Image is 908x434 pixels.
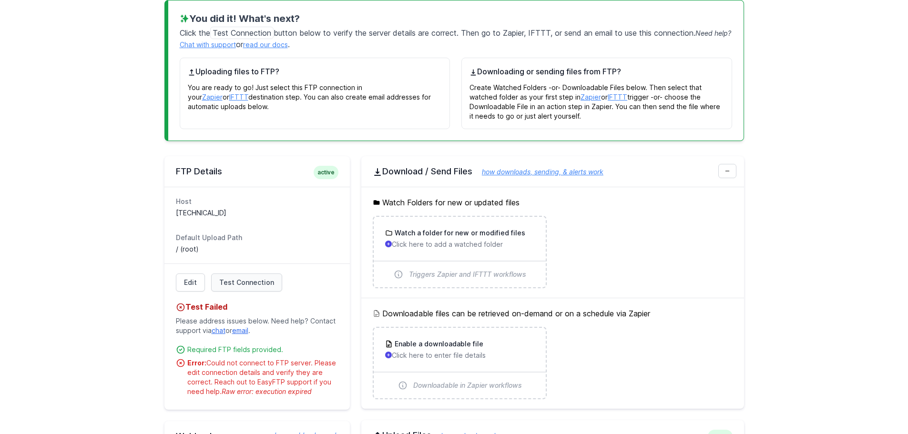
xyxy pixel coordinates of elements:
[176,233,338,242] dt: Default Upload Path
[374,328,546,398] a: Enable a downloadable file Click here to enter file details Downloadable in Zapier workflows
[222,387,312,395] span: Raw error: execution expired
[187,359,206,367] strong: Error:
[211,273,282,292] a: Test Connection
[229,93,248,101] a: IFTTT
[608,93,627,101] a: IFTTT
[180,40,236,49] a: Chat with support
[188,66,442,77] h4: Uploading files to FTP?
[180,12,732,25] h3: You did it! What's next?
[385,351,534,360] p: Click here to enter file details
[176,244,338,254] dd: / (root)
[243,40,288,49] a: read our docs
[373,308,733,319] h5: Downloadable files can be retrieved on-demand or on a schedule via Zapier
[212,326,225,334] a: chat
[393,339,483,349] h3: Enable a downloadable file
[581,93,601,101] a: Zapier
[176,313,338,339] p: Please address issues below. Need help? Contact support via or .
[472,168,603,176] a: how downloads, sending, & alerts work
[219,278,274,287] span: Test Connection
[176,197,338,206] dt: Host
[176,273,205,292] a: Edit
[393,228,525,238] h3: Watch a folder for new or modified files
[180,25,732,50] p: Click the button below to verify the server details are correct. Then go to Zapier, IFTTT, or sen...
[314,166,338,179] span: active
[202,93,223,101] a: Zapier
[176,208,338,218] dd: [TECHNICAL_ID]
[413,381,522,390] span: Downloadable in Zapier workflows
[373,166,733,177] h2: Download / Send Files
[176,301,338,313] h4: Test Failed
[373,197,733,208] h5: Watch Folders for new or updated files
[187,345,338,354] div: Required FTP fields provided.
[210,27,274,39] span: Test Connection
[695,29,731,37] span: Need help?
[188,77,442,111] p: You are ready to go! Just select this FTP connection in your or destination step. You can also cr...
[860,386,897,423] iframe: Drift Widget Chat Controller
[232,326,248,334] a: email
[385,240,534,249] p: Click here to add a watched folder
[469,77,724,121] p: Create Watched Folders -or- Downloadable Files below. Then select that watched folder as your fir...
[409,270,526,279] span: Triggers Zapier and IFTTT workflows
[469,66,724,77] h4: Downloading or sending files from FTP?
[176,166,338,177] h2: FTP Details
[187,358,338,396] div: Could not connect to FTP server. Please edit connection details and verify they are correct. Reac...
[374,217,546,287] a: Watch a folder for new or modified files Click here to add a watched folder Triggers Zapier and I...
